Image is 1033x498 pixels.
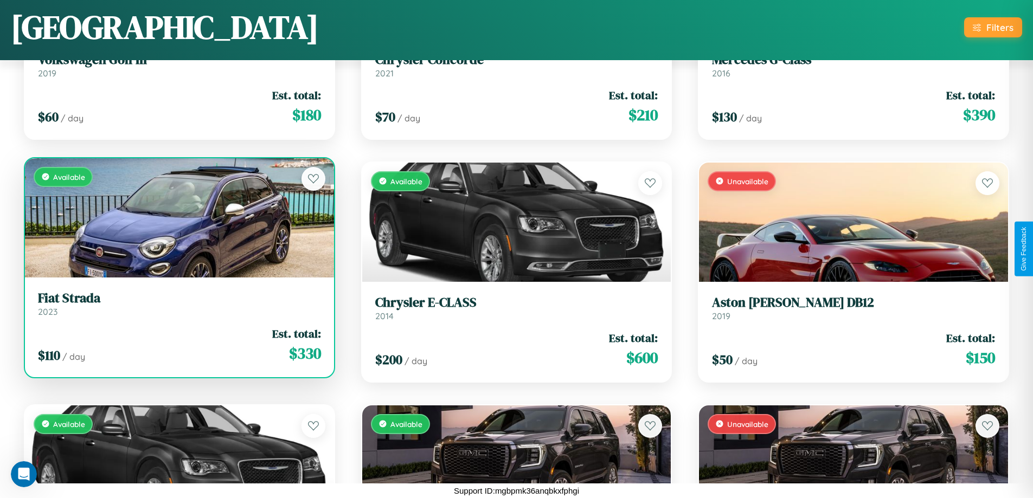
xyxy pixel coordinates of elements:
[38,108,59,126] span: $ 60
[626,347,658,368] span: $ 600
[272,326,321,341] span: Est. total:
[292,104,321,126] span: $ 180
[62,351,85,362] span: / day
[38,306,57,317] span: 2023
[375,52,658,79] a: Chrysler Concorde2021
[946,87,995,103] span: Est. total:
[375,311,394,321] span: 2014
[964,17,1022,37] button: Filters
[712,351,733,368] span: $ 50
[712,52,995,79] a: Mercedes G-Class2016
[712,311,730,321] span: 2019
[375,108,395,126] span: $ 70
[38,52,321,68] h3: Volkswagen Golf III
[966,347,995,368] span: $ 150
[375,351,402,368] span: $ 200
[727,177,768,186] span: Unavailable
[38,290,321,306] h3: Fiat Strada
[11,5,319,49] h1: [GEOGRAPHIC_DATA]
[712,108,737,126] span: $ 130
[628,104,658,126] span: $ 210
[11,461,37,487] iframe: Intercom live chat
[61,113,84,124] span: / day
[609,330,658,346] span: Est. total:
[712,295,995,321] a: Aston [PERSON_NAME] DB122019
[38,346,60,364] span: $ 110
[727,419,768,429] span: Unavailable
[390,177,422,186] span: Available
[946,330,995,346] span: Est. total:
[289,342,321,364] span: $ 330
[739,113,762,124] span: / day
[390,419,422,429] span: Available
[38,52,321,79] a: Volkswagen Golf III2019
[405,355,427,366] span: / day
[53,419,85,429] span: Available
[609,87,658,103] span: Est. total:
[375,295,658,321] a: Chrysler E-CLASS2014
[454,483,579,498] p: Support ID: mgbpmk36anqbkxfphgi
[53,172,85,182] span: Available
[375,295,658,311] h3: Chrysler E-CLASS
[375,68,394,79] span: 2021
[397,113,420,124] span: / day
[735,355,758,366] span: / day
[272,87,321,103] span: Est. total:
[38,68,56,79] span: 2019
[1020,227,1028,271] div: Give Feedback
[375,52,658,68] h3: Chrysler Concorde
[712,68,730,79] span: 2016
[712,295,995,311] h3: Aston [PERSON_NAME] DB12
[38,290,321,317] a: Fiat Strada2023
[986,22,1013,33] div: Filters
[963,104,995,126] span: $ 390
[712,52,995,68] h3: Mercedes G-Class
